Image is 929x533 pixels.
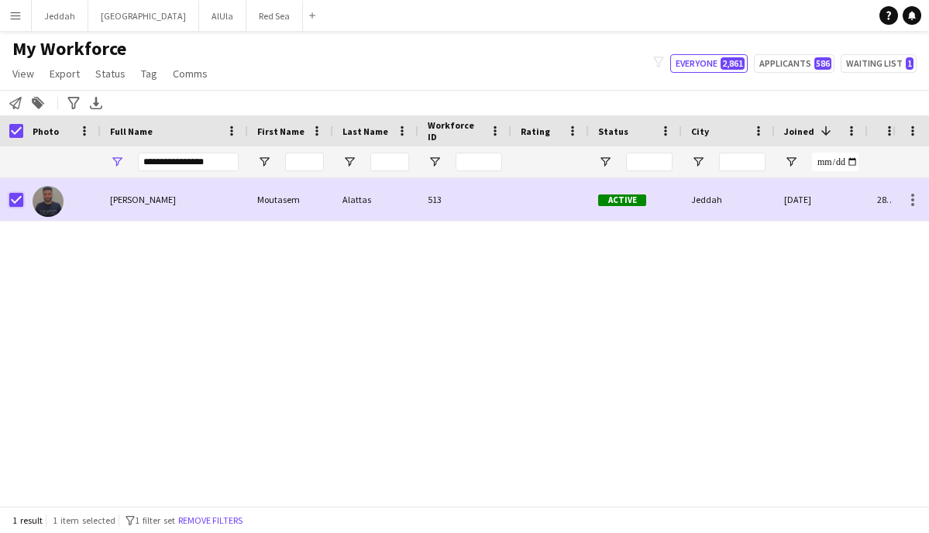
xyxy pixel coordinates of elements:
input: First Name Filter Input [285,153,324,171]
input: Workforce ID Filter Input [456,153,502,171]
span: 1 filter set [135,514,175,526]
input: Joined Filter Input [812,153,858,171]
div: Alattas [333,178,418,221]
div: 513 [418,178,511,221]
input: City Filter Input [719,153,766,171]
span: 586 [814,57,831,70]
button: Open Filter Menu [598,155,612,169]
span: Export [50,67,80,81]
div: 287 days [868,178,906,221]
app-action-btn: Notify workforce [6,94,25,112]
span: 2,861 [721,57,745,70]
span: Tag [141,67,157,81]
app-action-btn: Advanced filters [64,94,83,112]
span: Full Name [110,126,153,137]
app-action-btn: Export XLSX [87,94,105,112]
span: Last job [877,91,878,172]
span: Joined [784,126,814,137]
span: Comms [173,67,208,81]
input: Full Name Filter Input [138,153,239,171]
span: Last Name [342,126,388,137]
button: Open Filter Menu [428,155,442,169]
img: Moutasem Alattas [33,186,64,217]
div: Jeddah [682,178,775,221]
input: Last Name Filter Input [370,153,409,171]
button: AlUla [199,1,246,31]
a: View [6,64,40,84]
a: Tag [135,64,163,84]
a: Status [89,64,132,84]
div: Moutasem [248,178,333,221]
span: View [12,67,34,81]
span: Active [598,194,646,206]
button: [GEOGRAPHIC_DATA] [88,1,199,31]
span: 1 [906,57,914,70]
span: [PERSON_NAME] [110,194,176,205]
button: Everyone2,861 [670,54,748,73]
input: Status Filter Input [626,153,673,171]
button: Applicants586 [754,54,834,73]
button: Open Filter Menu [110,155,124,169]
span: Status [95,67,126,81]
button: Open Filter Menu [342,155,356,169]
button: Red Sea [246,1,303,31]
a: Comms [167,64,214,84]
button: Waiting list1 [841,54,917,73]
span: City [691,126,709,137]
span: Workforce ID [428,119,483,143]
span: My Workforce [12,37,126,60]
span: Status [598,126,628,137]
button: Open Filter Menu [784,155,798,169]
span: Photo [33,126,59,137]
button: Open Filter Menu [691,155,705,169]
a: Export [43,64,86,84]
app-action-btn: Add to tag [29,94,47,112]
span: 1 item selected [53,514,115,526]
button: Remove filters [175,512,246,529]
button: Jeddah [32,1,88,31]
button: Open Filter Menu [257,155,271,169]
span: Rating [521,126,550,137]
div: [DATE] [775,178,868,221]
span: First Name [257,126,305,137]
